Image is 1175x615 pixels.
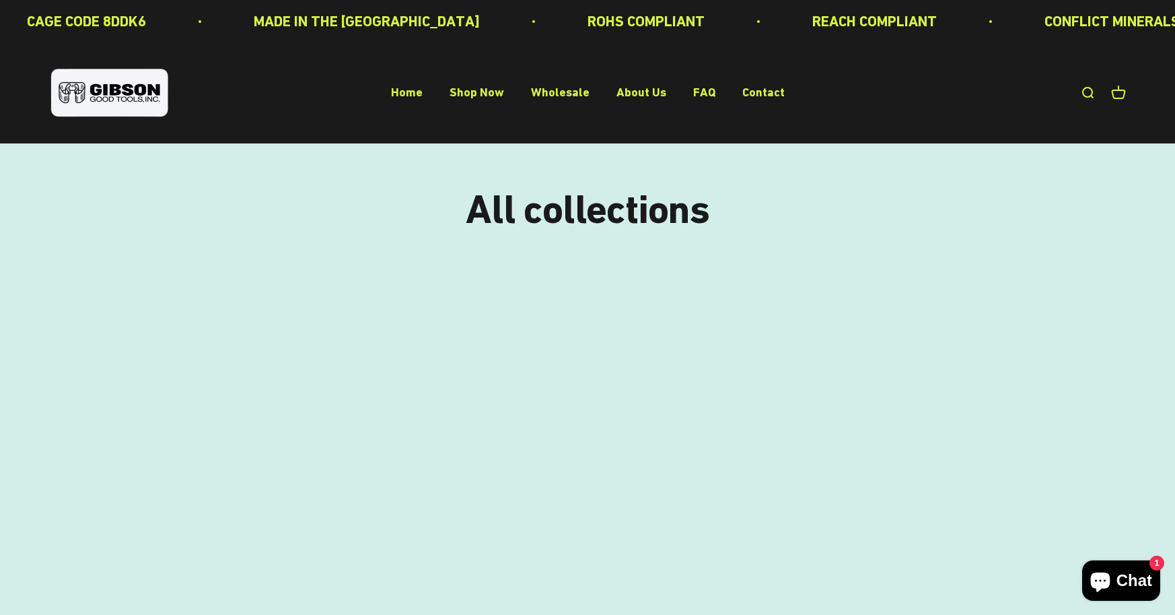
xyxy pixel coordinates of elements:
[49,187,1126,231] h1: All collections
[616,86,666,100] a: About Us
[587,9,705,33] p: ROHS COMPLIANT
[1078,560,1164,604] inbox-online-store-chat: Shopify online store chat
[391,86,423,100] a: Home
[812,9,937,33] p: REACH COMPLIANT
[742,86,785,100] a: Contact
[450,86,504,100] a: Shop Now
[254,9,480,33] p: MADE IN THE [GEOGRAPHIC_DATA]
[693,86,715,100] a: FAQ
[27,9,146,33] p: CAGE CODE 8DDK6
[531,86,590,100] a: Wholesale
